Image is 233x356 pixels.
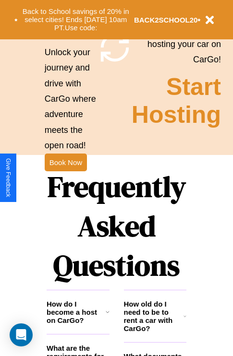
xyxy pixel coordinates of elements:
[47,162,186,290] h1: Frequently Asked Questions
[47,300,106,324] h3: How do I become a host on CarGo?
[45,154,87,171] button: Book Now
[10,323,33,346] div: Open Intercom Messenger
[18,5,134,35] button: Back to School savings of 20% in select cities! Ends [DATE] 10am PT.Use code:
[132,73,221,129] h2: Start Hosting
[45,45,98,154] p: Unlock your journey and drive with CarGo where adventure meets the open road!
[124,300,184,332] h3: How old do I need to be to rent a car with CarGo?
[5,158,12,197] div: Give Feedback
[134,16,198,24] b: BACK2SCHOOL20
